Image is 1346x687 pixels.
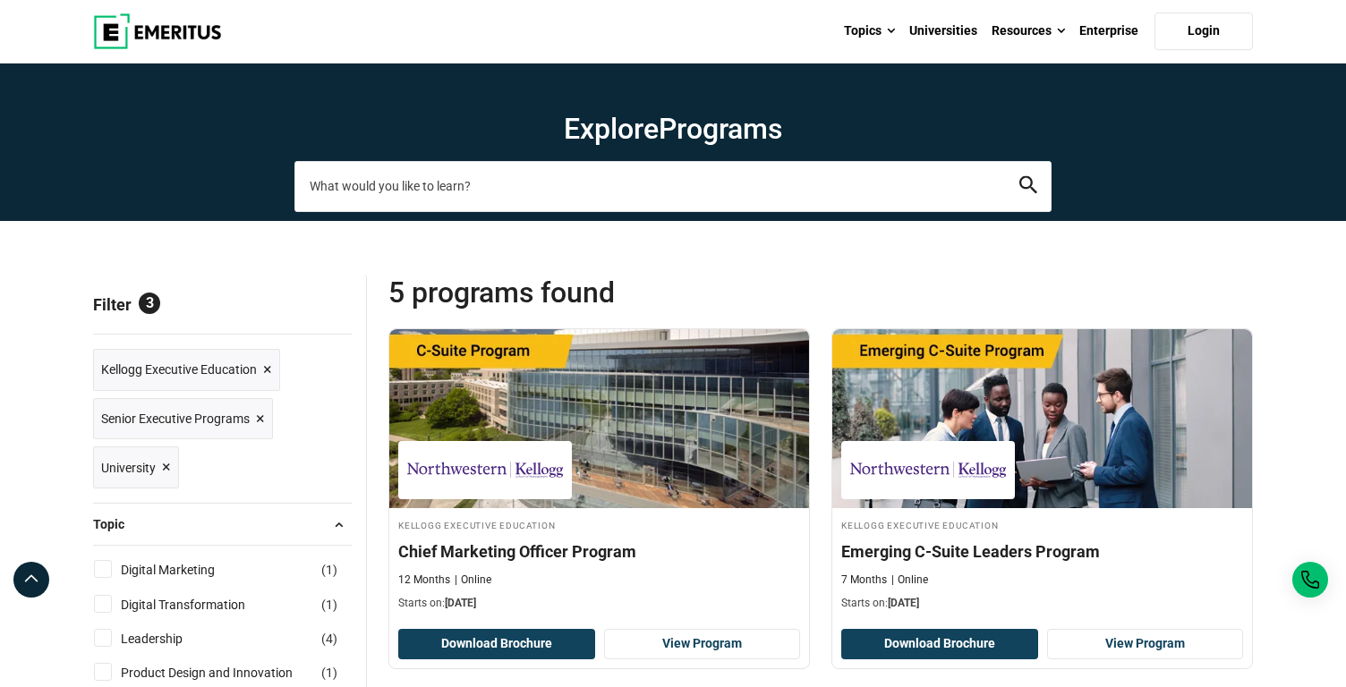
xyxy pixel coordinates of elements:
span: 1 [326,563,333,577]
h4: Chief Marketing Officer Program [398,540,800,563]
p: Starts on: [841,596,1243,611]
a: Product Design and Innovation [121,663,328,683]
p: Filter [93,275,352,334]
span: 5 Programs found [388,275,821,310]
span: 4 [326,632,333,646]
p: 7 Months [841,572,887,588]
button: Topic [93,511,352,538]
span: ( ) [321,629,337,649]
a: Reset all [296,295,352,318]
span: × [263,357,272,383]
span: University [101,458,156,478]
button: Download Brochure [841,629,1038,659]
span: × [162,454,171,480]
span: Programs [659,112,782,146]
a: View Program [604,629,801,659]
span: ( ) [321,663,337,683]
a: View Program [1047,629,1244,659]
input: search-page [294,161,1052,211]
span: Senior Executive Programs [101,409,250,428]
button: search [1019,176,1037,197]
span: × [256,406,265,432]
p: 12 Months [398,572,450,588]
h1: Explore [294,111,1052,147]
img: Emerging C-Suite Leaders Program | Online Leadership Course [832,329,1252,508]
a: Leadership Course by Kellogg Executive Education - October 23, 2025 Kellogg Executive Education K... [832,329,1252,621]
a: Kellogg Executive Education × [93,349,280,391]
a: Leadership [121,629,218,649]
a: search [1019,181,1037,198]
img: Kellogg Executive Education [407,450,563,490]
span: Kellogg Executive Education [101,360,257,379]
img: Kellogg Executive Education [850,450,1006,490]
span: 3 [139,293,160,314]
span: Topic [93,514,139,534]
span: ( ) [321,560,337,580]
span: ( ) [321,595,337,615]
h4: Kellogg Executive Education [398,517,800,532]
span: 1 [326,666,333,680]
a: University × [93,446,179,488]
a: Senior Executive Programs × [93,398,273,440]
a: Digital Marketing [121,560,251,580]
h4: Kellogg Executive Education [841,517,1243,532]
h4: Emerging C-Suite Leaders Program [841,540,1243,563]
button: Download Brochure [398,629,595,659]
span: [DATE] [888,597,919,609]
a: Digital Marketing Course by Kellogg Executive Education - October 14, 2025 Kellogg Executive Educ... [389,329,809,621]
p: Online [891,572,928,588]
p: Starts on: [398,596,800,611]
a: Login [1154,13,1253,50]
span: [DATE] [445,597,476,609]
span: 1 [326,598,333,612]
img: Chief Marketing Officer Program | Online Digital Marketing Course [389,329,809,508]
p: Online [455,572,491,588]
a: Digital Transformation [121,595,281,615]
